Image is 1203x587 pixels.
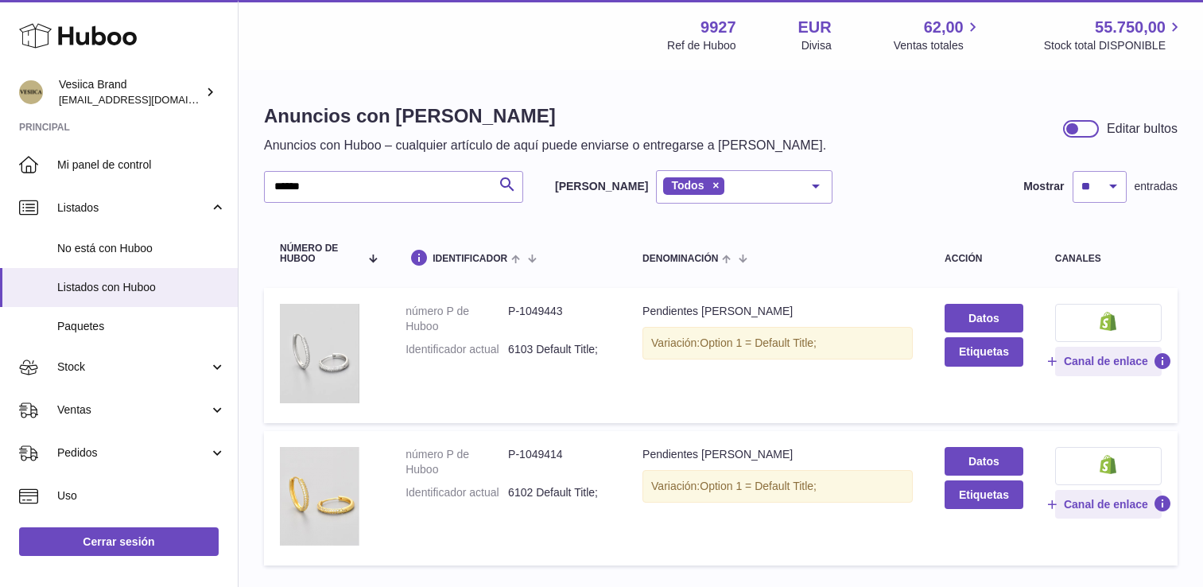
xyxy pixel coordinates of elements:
[1064,497,1148,511] span: Canal de enlace
[945,304,1023,332] a: Datos
[642,470,913,503] div: Variación:
[59,93,234,106] span: [EMAIL_ADDRESS][DOMAIN_NAME]
[59,77,202,107] div: Vesiica Brand
[700,336,817,349] span: Option 1 = Default Title;
[406,304,508,334] dt: número P de Huboo
[894,17,982,53] a: 62,00 Ventas totales
[508,485,611,500] dd: 6102 Default Title;
[555,179,648,194] label: [PERSON_NAME]
[19,527,219,556] a: Cerrar sesión
[57,488,226,503] span: Uso
[642,304,913,319] div: Pendientes [PERSON_NAME]
[57,241,226,256] span: No está con Huboo
[57,402,209,418] span: Ventas
[924,17,964,38] span: 62,00
[945,447,1023,476] a: Datos
[406,447,508,477] dt: número P de Huboo
[945,337,1023,366] button: Etiquetas
[642,254,718,264] span: denominación
[671,179,704,192] span: Todos
[508,447,611,477] dd: P-1049414
[801,38,832,53] div: Divisa
[57,157,226,173] span: Mi panel de control
[57,360,209,375] span: Stock
[798,17,832,38] strong: EUR
[945,254,1023,264] div: acción
[280,304,359,403] img: Pendientes Annyla Plateado
[508,342,611,357] dd: 6103 Default Title;
[1100,312,1116,331] img: shopify-small.png
[406,485,508,500] dt: Identificador actual
[57,319,226,334] span: Paquetes
[700,17,736,38] strong: 9927
[57,445,209,461] span: Pedidos
[406,342,508,357] dt: Identificador actual
[1044,38,1184,53] span: Stock total DISPONIBLE
[280,243,360,264] span: número de Huboo
[1135,179,1178,194] span: entradas
[700,480,817,492] span: Option 1 = Default Title;
[1023,179,1064,194] label: Mostrar
[1055,490,1162,519] button: Canal de enlace
[280,447,359,546] img: Pendientes Annyla
[433,254,507,264] span: identificador
[264,137,826,154] p: Anuncios con Huboo – cualquier artículo de aquí puede enviarse o entregarse a [PERSON_NAME].
[945,480,1023,509] button: Etiquetas
[1107,120,1178,138] div: Editar bultos
[1100,455,1116,474] img: shopify-small.png
[1055,254,1162,264] div: canales
[1044,17,1184,53] a: 55.750,00 Stock total DISPONIBLE
[57,280,226,295] span: Listados con Huboo
[1064,354,1148,368] span: Canal de enlace
[642,447,913,462] div: Pendientes [PERSON_NAME]
[19,80,43,104] img: logistic@vesiica.com
[508,304,611,334] dd: P-1049443
[1055,347,1162,375] button: Canal de enlace
[57,200,209,216] span: Listados
[642,327,913,360] div: Variación:
[1095,17,1166,38] span: 55.750,00
[264,103,826,129] h1: Anuncios con [PERSON_NAME]
[894,38,982,53] span: Ventas totales
[667,38,735,53] div: Ref de Huboo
